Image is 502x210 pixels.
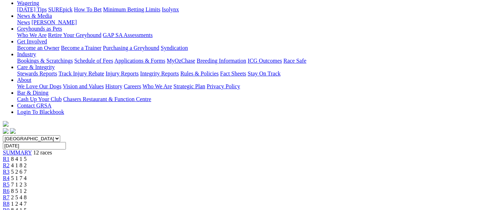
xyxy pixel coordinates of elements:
a: Track Injury Rebate [58,70,104,77]
div: Bar & Dining [17,96,499,103]
div: About [17,83,499,90]
img: facebook.svg [3,128,9,134]
div: Get Involved [17,45,499,51]
a: Purchasing a Greyhound [103,45,159,51]
a: Chasers Restaurant & Function Centre [63,96,151,102]
a: News [17,19,30,25]
div: Wagering [17,6,499,13]
img: twitter.svg [10,128,16,134]
a: Stay On Track [248,70,280,77]
a: Care & Integrity [17,64,55,70]
a: R7 [3,194,10,200]
a: R8 [3,201,10,207]
a: Login To Blackbook [17,109,64,115]
a: Integrity Reports [140,70,179,77]
a: ICG Outcomes [248,58,282,64]
a: Become an Owner [17,45,59,51]
a: R2 [3,162,10,168]
a: SUREpick [48,6,72,12]
a: Contact GRSA [17,103,51,109]
a: Syndication [161,45,188,51]
a: R4 [3,175,10,181]
a: Injury Reports [105,70,139,77]
a: Cash Up Your Club [17,96,62,102]
a: R5 [3,182,10,188]
a: R3 [3,169,10,175]
a: About [17,77,31,83]
a: GAP SA Assessments [103,32,153,38]
a: Become a Trainer [61,45,102,51]
a: Greyhounds as Pets [17,26,62,32]
span: 7 1 2 3 [11,182,27,188]
a: Race Safe [283,58,306,64]
span: 5 1 7 4 [11,175,27,181]
a: Strategic Plan [174,83,205,89]
a: Retire Your Greyhound [48,32,102,38]
a: Schedule of Fees [74,58,113,64]
span: 12 races [33,149,52,156]
a: [PERSON_NAME] [31,19,77,25]
a: Minimum Betting Limits [103,6,160,12]
a: How To Bet [74,6,102,12]
span: 8 4 1 5 [11,156,27,162]
a: News & Media [17,13,52,19]
a: Careers [124,83,141,89]
a: Fact Sheets [220,70,246,77]
a: R6 [3,188,10,194]
a: Vision and Values [63,83,104,89]
a: Bookings & Scratchings [17,58,73,64]
img: logo-grsa-white.png [3,121,9,127]
a: We Love Our Dogs [17,83,61,89]
a: Stewards Reports [17,70,57,77]
a: Isolynx [162,6,179,12]
a: MyOzChase [167,58,195,64]
a: History [105,83,122,89]
span: 5 2 6 7 [11,169,27,175]
a: Privacy Policy [207,83,240,89]
span: 8 5 1 2 [11,188,27,194]
input: Select date [3,142,66,149]
span: 1 2 4 7 [11,201,27,207]
div: Care & Integrity [17,70,499,77]
a: Rules & Policies [180,70,219,77]
a: SUMMARY [3,149,32,156]
a: Get Involved [17,38,47,44]
a: Industry [17,51,36,57]
span: 2 5 4 8 [11,194,27,200]
div: Greyhounds as Pets [17,32,499,38]
div: News & Media [17,19,499,26]
a: [DATE] Tips [17,6,47,12]
a: Who We Are [143,83,172,89]
a: Applications & Forms [114,58,165,64]
span: 4 1 8 2 [11,162,27,168]
div: Industry [17,58,499,64]
a: Breeding Information [197,58,246,64]
a: Bar & Dining [17,90,48,96]
a: Who We Are [17,32,47,38]
a: R1 [3,156,10,162]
